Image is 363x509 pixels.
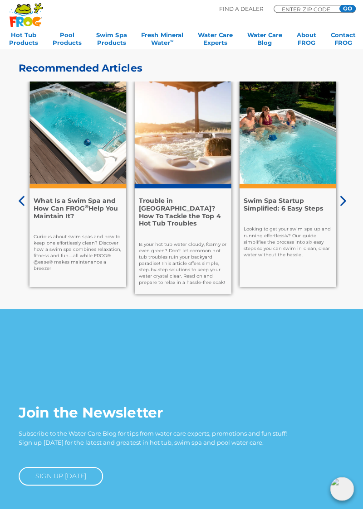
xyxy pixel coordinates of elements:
p: Is your hot tub water cloudy, foamy or even green? Don't let common hot tub troubles ruin your ba... [138,240,226,284]
p: Find A Dealer [218,5,262,13]
a: A woman relaxes in an outdoor hot tub and watches the sunset in the distanceTrouble in [GEOGRAPHI... [134,81,230,293]
input: GO [338,5,354,12]
p: Subscribe to the Water Care Blog for tips from water care experts, promotions and fun stuff! Sign... [19,427,344,445]
input: Zip Code Form [280,7,334,11]
h4: What Is a Swim Spa and How Can FROG Help You Maintain It? [34,196,122,219]
a: Fresh MineralWater∞ [141,31,182,49]
h4: Swim Spa Startup Simplified: 6 Easy Steps [242,196,330,211]
img: A woman relaxes in an outdoor hot tub and watches the sunset in the distance [134,81,230,183]
a: PoolProducts [53,31,82,49]
a: Water CareExperts [196,31,231,49]
h2: Recommended Articles [19,62,344,73]
a: ContactFROG [329,31,354,49]
sup: ® [84,202,88,208]
h4: Trouble in [GEOGRAPHIC_DATA]? How To Tackle the Top 4 Hot Tub Troubles [138,196,226,226]
p: Curious about swim spas and how to keep one effortlessly clean? Discover how a swim spa combines ... [34,232,122,270]
a: SIGN UP [DATE] [19,465,103,483]
sup: ∞ [169,38,172,43]
img: openIcon [329,475,352,498]
a: Swim Spa Startup Simplified: 6 Easy StepsLooking to get your swim spa up and running effortlessly... [238,81,334,286]
a: Swim SpaProducts [96,31,126,49]
p: Looking to get your swim spa up and running effortlessly? Our guide simplifies the process into s... [242,225,330,256]
h2: Join the Newsletter [19,402,344,419]
a: Hot TubProducts [9,31,38,49]
a: What Is a Swim Spa and How Can FROG®Help You Maintain It?Curious about swim spas and how to keep ... [29,81,126,286]
a: AboutFROG [295,31,314,49]
a: Water CareBlog [246,31,281,49]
